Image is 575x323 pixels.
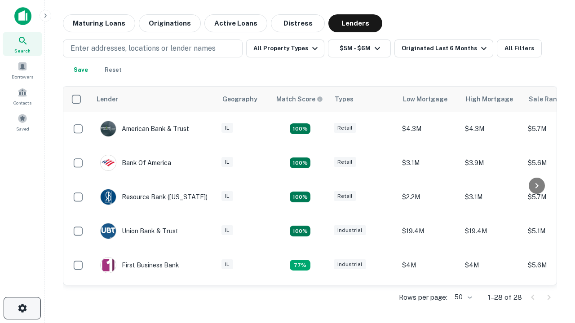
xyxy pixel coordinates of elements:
[394,39,493,57] button: Originated Last 6 Months
[460,180,523,214] td: $3.1M
[3,32,42,56] a: Search
[100,189,208,205] div: Resource Bank ([US_STATE])
[101,155,116,170] img: picture
[221,225,233,236] div: IL
[460,87,523,112] th: High Mortgage
[290,157,310,168] div: Matching Properties: 4, hasApolloMatch: undefined
[271,87,329,112] th: Capitalize uses an advanced AI algorithm to match your search with the best lender. The match sco...
[398,282,460,316] td: $3.9M
[71,43,216,54] p: Enter addresses, locations or lender names
[402,43,489,54] div: Originated Last 6 Months
[399,292,447,303] p: Rows per page:
[290,260,310,271] div: Matching Properties: 3, hasApolloMatch: undefined
[403,94,447,105] div: Low Mortgage
[101,121,116,136] img: picture
[334,157,356,167] div: Retail
[217,87,271,112] th: Geography
[328,14,382,32] button: Lenders
[14,47,31,54] span: Search
[221,259,233,270] div: IL
[334,225,366,236] div: Industrial
[328,39,391,57] button: $5M - $6M
[451,291,473,304] div: 50
[530,223,575,266] iframe: Chat Widget
[13,99,31,106] span: Contacts
[290,192,310,202] div: Matching Properties: 4, hasApolloMatch: undefined
[329,87,398,112] th: Types
[221,157,233,167] div: IL
[16,125,29,132] span: Saved
[139,14,201,32] button: Originations
[221,123,233,133] div: IL
[3,84,42,108] a: Contacts
[3,58,42,82] a: Borrowers
[100,257,179,273] div: First Business Bank
[101,258,116,273] img: picture
[100,121,189,137] div: American Bank & Trust
[334,259,366,270] div: Industrial
[66,61,95,79] button: Save your search to get updates of matches that match your search criteria.
[398,248,460,282] td: $4M
[276,94,323,104] div: Capitalize uses an advanced AI algorithm to match your search with the best lender. The match sco...
[460,248,523,282] td: $4M
[91,87,217,112] th: Lender
[12,73,33,80] span: Borrowers
[100,223,178,239] div: Union Bank & Trust
[221,191,233,201] div: IL
[222,94,257,105] div: Geography
[398,87,460,112] th: Low Mortgage
[488,292,522,303] p: 1–28 of 28
[101,223,116,239] img: picture
[460,214,523,248] td: $19.4M
[290,226,310,236] div: Matching Properties: 4, hasApolloMatch: undefined
[460,112,523,146] td: $4.3M
[246,39,324,57] button: All Property Types
[398,180,460,214] td: $2.2M
[335,94,354,105] div: Types
[101,189,116,205] img: picture
[334,191,356,201] div: Retail
[290,123,310,134] div: Matching Properties: 7, hasApolloMatch: undefined
[99,61,128,79] button: Reset
[204,14,267,32] button: Active Loans
[63,14,135,32] button: Maturing Loans
[460,282,523,316] td: $4.2M
[466,94,513,105] div: High Mortgage
[3,110,42,134] a: Saved
[100,155,171,171] div: Bank Of America
[63,39,243,57] button: Enter addresses, locations or lender names
[334,123,356,133] div: Retail
[398,112,460,146] td: $4.3M
[398,146,460,180] td: $3.1M
[14,7,31,25] img: capitalize-icon.png
[276,94,321,104] h6: Match Score
[460,146,523,180] td: $3.9M
[497,39,542,57] button: All Filters
[271,14,325,32] button: Distress
[97,94,118,105] div: Lender
[398,214,460,248] td: $19.4M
